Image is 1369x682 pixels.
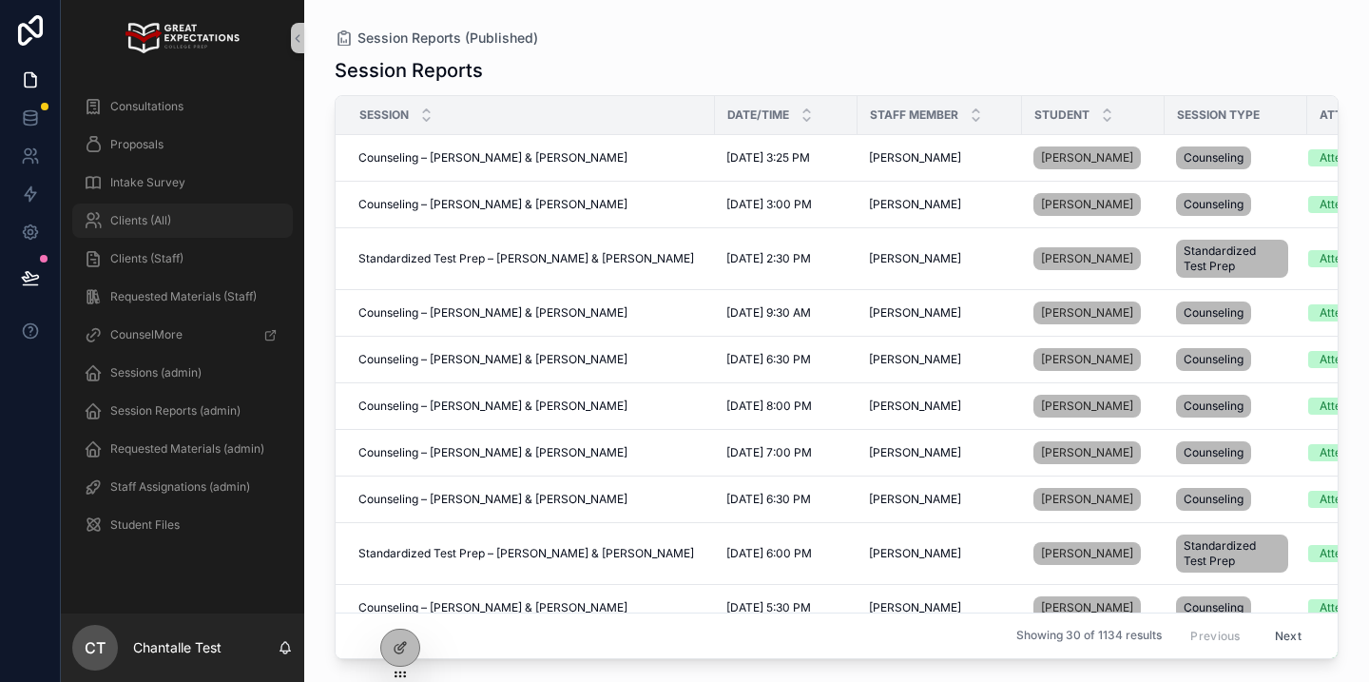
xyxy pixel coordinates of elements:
span: [PERSON_NAME] [869,305,961,321]
a: Counseling [1176,484,1296,515]
span: [PERSON_NAME] [1041,600,1133,615]
a: Session Reports (admin) [72,394,293,428]
span: Requested Materials (Staff) [110,289,257,304]
a: [PERSON_NAME] [869,251,1011,266]
span: Counseling – [PERSON_NAME] & [PERSON_NAME] [358,150,627,166]
span: Counseling [1184,600,1244,615]
a: Counseling – [PERSON_NAME] & [PERSON_NAME] [358,445,704,460]
a: [DATE] 6:30 PM [726,492,846,507]
span: Clients (All) [110,213,171,228]
span: Standardized Test Prep [1184,538,1281,569]
a: Session Reports (Published) [335,29,538,48]
a: Counseling [1176,143,1296,173]
a: [PERSON_NAME] [1033,438,1153,468]
a: Counseling – [PERSON_NAME] & [PERSON_NAME] [358,150,704,166]
a: [PERSON_NAME] [1033,593,1153,623]
a: [DATE] 6:30 PM [726,352,846,367]
span: Intake Survey [110,175,185,190]
div: Attended [1320,250,1368,267]
a: [PERSON_NAME] [869,546,1011,561]
a: [PERSON_NAME] [1033,538,1153,569]
div: Attended [1320,398,1368,415]
span: [PERSON_NAME] [1041,251,1133,266]
a: [PERSON_NAME] [869,492,1011,507]
a: Counseling [1176,593,1296,623]
a: [DATE] 7:00 PM [726,445,846,460]
a: Consultations [72,89,293,124]
span: [PERSON_NAME] [869,546,961,561]
span: Counseling [1184,150,1244,166]
a: Student Files [72,508,293,542]
a: Counseling [1176,438,1296,468]
div: Attended [1320,351,1368,368]
span: [PERSON_NAME] [1041,305,1133,321]
a: [PERSON_NAME] [1033,542,1141,565]
a: Proposals [72,127,293,162]
span: [PERSON_NAME] [869,445,961,460]
span: Staff Assignations (admin) [110,479,250,495]
span: [PERSON_NAME] [1041,399,1133,414]
span: Standardized Test Prep – [PERSON_NAME] & [PERSON_NAME] [358,251,694,266]
span: [PERSON_NAME] [1041,445,1133,460]
span: Counseling – [PERSON_NAME] & [PERSON_NAME] [358,305,627,321]
a: Intake Survey [72,166,293,200]
span: Student [1034,107,1089,123]
a: Counseling – [PERSON_NAME] & [PERSON_NAME] [358,197,704,212]
a: [PERSON_NAME] [1033,348,1141,371]
a: [DATE] 3:00 PM [726,197,846,212]
span: [PERSON_NAME] [869,197,961,212]
span: Counseling [1184,445,1244,460]
a: [PERSON_NAME] [869,445,1011,460]
span: [DATE] 2:30 PM [726,251,811,266]
p: Chantalle Test [133,638,222,657]
span: CounselMore [110,327,183,342]
img: App logo [125,23,239,53]
span: [DATE] 7:00 PM [726,445,812,460]
span: Session Type [1177,107,1260,123]
span: Showing 30 of 1134 results [1016,629,1162,644]
a: [DATE] 9:30 AM [726,305,846,321]
div: scrollable content [61,76,304,567]
span: [PERSON_NAME] [869,150,961,166]
span: Clients (Staff) [110,251,183,266]
span: Requested Materials (admin) [110,441,264,457]
a: [DATE] 6:00 PM [726,546,846,561]
span: Session Reports (Published) [357,29,538,48]
div: Attended [1320,149,1368,166]
a: Counseling – [PERSON_NAME] & [PERSON_NAME] [358,600,704,615]
a: Sessions (admin) [72,356,293,390]
a: [PERSON_NAME] [1033,395,1141,418]
span: CT [85,636,106,659]
span: Counseling [1184,305,1244,321]
span: Counseling – [PERSON_NAME] & [PERSON_NAME] [358,352,627,367]
a: [PERSON_NAME] [1033,344,1153,375]
span: Session Reports (admin) [110,403,241,419]
a: [PERSON_NAME] [1033,146,1141,169]
span: Date/Time [727,107,789,123]
span: [DATE] 9:30 AM [726,305,811,321]
span: Counseling [1184,352,1244,367]
a: Standardized Test Prep [1176,236,1296,282]
a: [PERSON_NAME] [1033,391,1153,421]
span: Session [359,107,409,123]
span: [DATE] 6:00 PM [726,546,812,561]
span: Standardized Test Prep – [PERSON_NAME] & [PERSON_NAME] [358,546,694,561]
a: Clients (Staff) [72,242,293,276]
a: [DATE] 2:30 PM [726,251,846,266]
a: [PERSON_NAME] [1033,441,1141,464]
a: Counseling [1176,344,1296,375]
span: [DATE] 6:30 PM [726,492,811,507]
a: Standardized Test Prep [1176,531,1296,576]
a: [DATE] 5:30 PM [726,600,846,615]
span: [DATE] 3:00 PM [726,197,812,212]
div: Attended [1320,491,1368,508]
a: Requested Materials (Staff) [72,280,293,314]
span: Standardized Test Prep [1184,244,1281,274]
a: [PERSON_NAME] [869,352,1011,367]
span: [DATE] 6:30 PM [726,352,811,367]
a: [PERSON_NAME] [1033,596,1141,619]
a: [PERSON_NAME] [869,305,1011,321]
span: Counseling – [PERSON_NAME] & [PERSON_NAME] [358,600,627,615]
span: [PERSON_NAME] [1041,150,1133,166]
span: [PERSON_NAME] [1041,546,1133,561]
